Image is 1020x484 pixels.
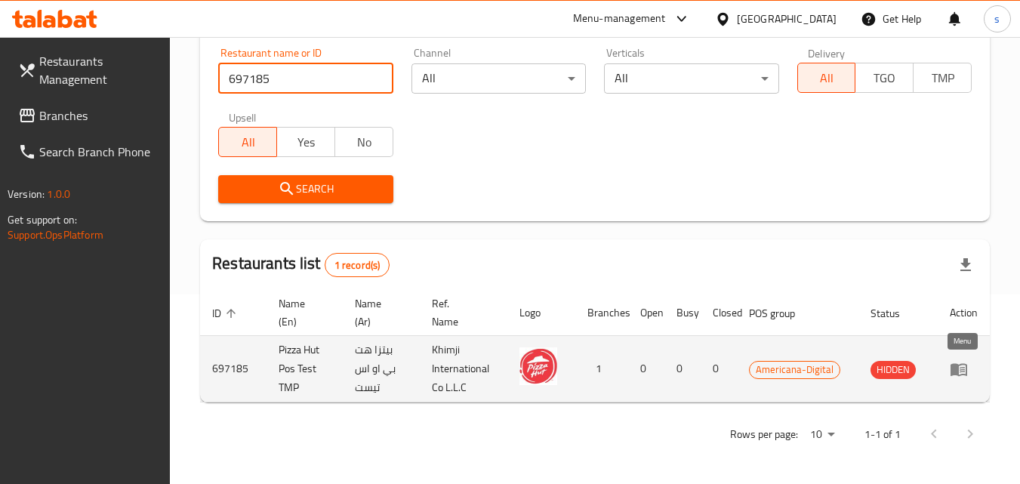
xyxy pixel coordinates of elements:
div: All [411,63,586,94]
h2: Restaurants list [212,252,390,277]
input: Search for restaurant name or ID.. [218,63,393,94]
span: 1.0.0 [47,184,70,204]
a: Search Branch Phone [6,134,171,170]
span: Name (Ar) [355,294,401,331]
span: Search [230,180,381,199]
span: 1 record(s) [325,258,390,273]
span: Get support on: [8,210,77,230]
button: Search [218,175,393,203]
span: Yes [283,131,329,153]
p: 1-1 of 1 [864,425,901,444]
div: [GEOGRAPHIC_DATA] [737,11,837,27]
label: Delivery [808,48,846,58]
span: Version: [8,184,45,204]
a: Branches [6,97,171,134]
span: Status [871,304,920,322]
td: Khimji International Co L.L.C [420,336,507,402]
td: 0 [628,336,664,402]
td: Pizza Hut Pos Test TMP [267,336,343,402]
span: Branches [39,106,159,125]
span: No [341,131,387,153]
span: HIDDEN [871,361,916,378]
div: All [604,63,778,94]
th: Branches [575,290,628,336]
span: Ref. Name [432,294,489,331]
span: POS group [749,304,815,322]
span: Name (En) [279,294,325,331]
button: TGO [855,63,914,93]
span: Search Branch Phone [39,143,159,161]
th: Busy [664,290,701,336]
th: Open [628,290,664,336]
div: Menu-management [573,10,666,28]
span: ID [212,304,241,322]
button: TMP [913,63,972,93]
td: 697185 [200,336,267,402]
td: بيتزا هت بي او اس تيست [343,336,419,402]
div: Rows per page: [804,424,840,446]
span: Americana-Digital [750,361,840,378]
p: Rows per page: [730,425,798,444]
span: Restaurants Management [39,52,159,88]
th: Logo [507,290,575,336]
div: Export file [948,247,984,283]
td: 0 [701,336,737,402]
table: enhanced table [200,290,990,402]
div: HIDDEN [871,361,916,379]
th: Action [938,290,990,336]
td: 0 [664,336,701,402]
label: Upsell [229,112,257,122]
span: TMP [920,67,966,89]
span: s [994,11,1000,27]
span: TGO [861,67,908,89]
button: Yes [276,127,335,157]
span: All [225,131,271,153]
a: Support.OpsPlatform [8,225,103,245]
img: Pizza Hut Pos Test TMP [519,347,557,385]
button: All [218,127,277,157]
button: No [334,127,393,157]
button: All [797,63,856,93]
a: Restaurants Management [6,43,171,97]
th: Closed [701,290,737,336]
span: All [804,67,850,89]
td: 1 [575,336,628,402]
div: Total records count [325,253,390,277]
